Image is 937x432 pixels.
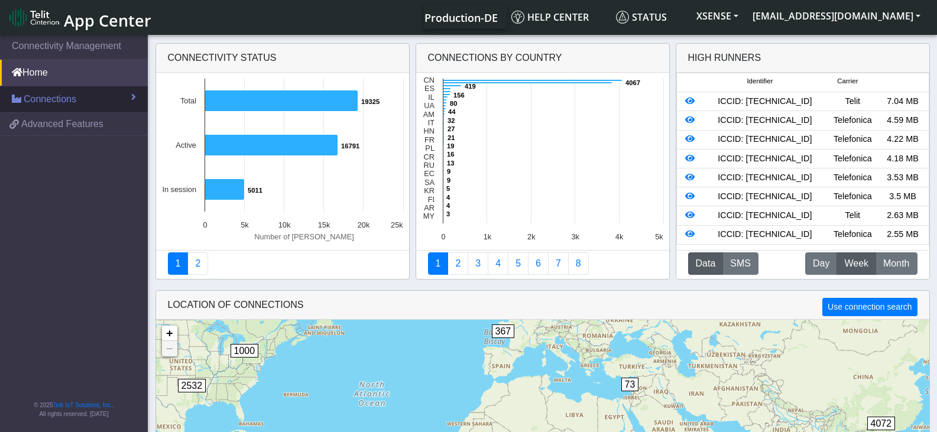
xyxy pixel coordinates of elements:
text: 44 [448,108,456,115]
span: 2532 [178,379,206,392]
div: 2.63 MB [878,209,928,222]
div: Connections By Country [416,44,669,73]
text: AM [423,110,434,119]
text: 20k [357,220,369,229]
nav: Summary paging [168,252,397,275]
div: Telit [828,95,878,108]
button: Data [688,252,724,275]
div: 3.5 MB [878,190,928,203]
a: Connections By Country [428,252,449,275]
div: Connectivity status [156,44,409,73]
div: ICCID: [TECHNICAL_ID] [702,95,828,108]
div: Telefonica [828,114,878,127]
text: KR [424,186,435,195]
span: 1000 [231,344,259,358]
img: status.svg [616,11,629,24]
button: Week [837,252,876,275]
text: HN [423,126,434,135]
span: Day [813,256,829,271]
text: MY [423,212,435,220]
text: 15k [317,220,330,229]
text: FR [424,135,434,144]
div: ICCID: [TECHNICAL_ID] [702,228,828,241]
span: Month [883,256,909,271]
button: [EMAIL_ADDRESS][DOMAIN_NAME] [745,5,928,27]
a: Deployment status [187,252,208,275]
text: 5011 [248,187,262,194]
span: Advanced Features [21,117,103,131]
span: Status [616,11,667,24]
text: 1k [483,232,491,241]
text: ES [424,84,434,93]
text: CR [423,152,434,161]
a: Not Connected for 30 days [568,252,589,275]
button: Day [805,252,837,275]
span: Carrier [837,76,858,86]
text: 156 [453,92,465,99]
div: Telefonica [828,152,878,165]
a: Your current platform instance [424,5,497,29]
a: Carrier [448,252,468,275]
text: In session [162,185,196,194]
span: Week [844,256,868,271]
text: 32 [448,117,455,124]
text: 16791 [341,142,359,150]
a: App Center [9,5,150,30]
text: 3 [446,210,450,217]
a: Zoom in [162,326,177,341]
text: CN [423,76,434,85]
span: Help center [511,11,589,24]
text: Active [176,141,196,150]
a: 14 Days Trend [528,252,549,275]
div: 4.18 MB [878,152,928,165]
text: 80 [450,100,457,107]
span: Connections [24,92,76,106]
text: IT [427,118,435,127]
a: Help center [507,5,611,29]
button: Use connection search [822,298,917,316]
text: Total [180,96,196,105]
span: 4072 [867,417,896,430]
button: XSENSE [689,5,745,27]
a: Telit IoT Solutions, Inc. [53,402,112,408]
div: Telefonica [828,133,878,146]
text: 13 [447,160,454,167]
div: 4.59 MB [878,114,928,127]
div: Telefonica [828,228,878,241]
span: 73 [621,378,639,391]
text: 16 [447,151,454,158]
img: logo-telit-cinterion-gw-new.png [9,8,59,27]
div: ICCID: [TECHNICAL_ID] [702,209,828,222]
div: ICCID: [TECHNICAL_ID] [702,114,828,127]
div: Telefonica [828,190,878,203]
text: AR [424,203,435,212]
text: EC [424,169,435,178]
text: 19325 [361,98,380,105]
div: 7.04 MB [878,95,928,108]
text: 2k [527,232,536,241]
text: 4 [446,202,450,209]
text: IL [428,93,435,102]
text: 419 [465,83,476,90]
text: 4067 [625,79,640,86]
div: 2.55 MB [878,228,928,241]
div: High Runners [688,51,761,65]
text: 4 [446,194,450,201]
div: ICCID: [TECHNICAL_ID] [702,171,828,184]
text: FI [427,195,434,204]
text: RU [423,161,434,170]
nav: Summary paging [428,252,657,275]
text: UA [424,101,435,110]
a: Usage per Country [468,252,488,275]
button: Month [876,252,917,275]
div: LOCATION OF CONNECTIONS [156,291,929,320]
text: 9 [447,168,450,175]
div: ICCID: [TECHNICAL_ID] [702,190,828,203]
div: Telit [828,209,878,222]
text: 10k [278,220,290,229]
text: Number of [PERSON_NAME] [254,232,354,241]
text: 19 [447,142,454,150]
text: 4k [615,232,623,241]
a: Zero Session [548,252,569,275]
div: ICCID: [TECHNICAL_ID] [702,152,828,165]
